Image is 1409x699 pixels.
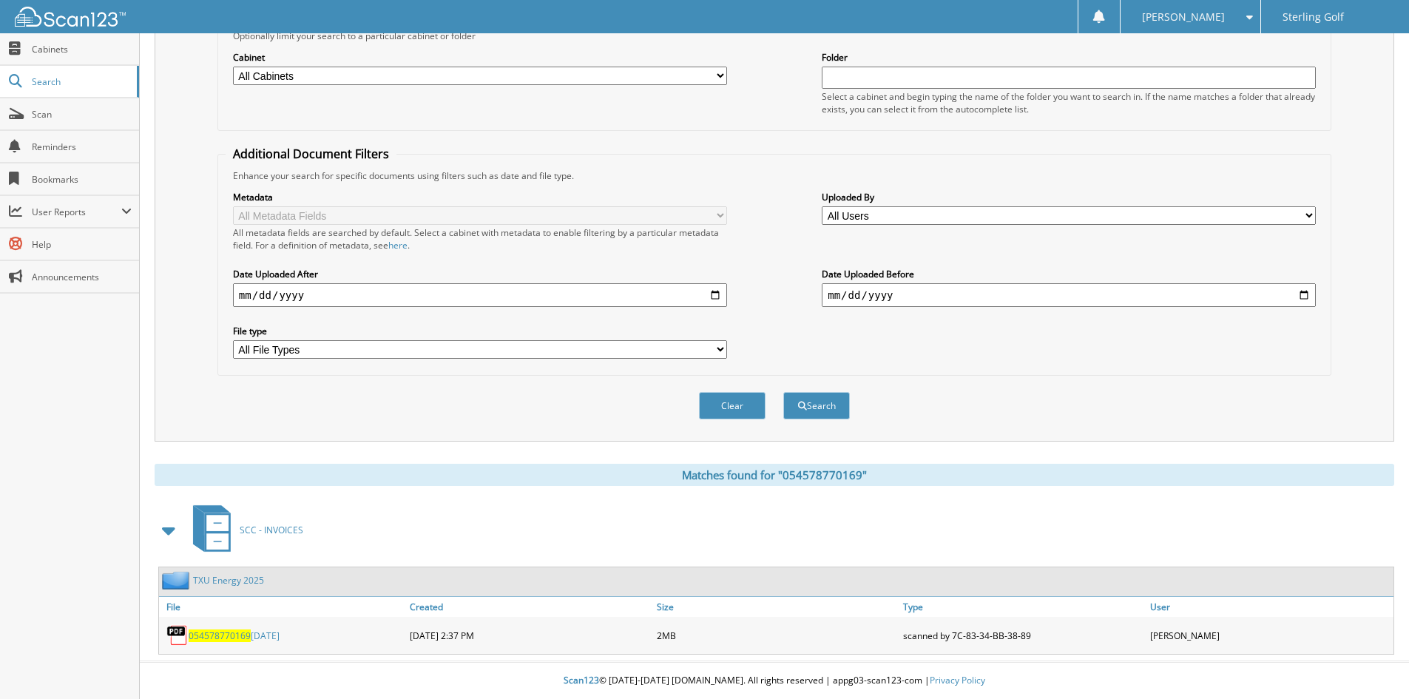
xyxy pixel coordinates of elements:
a: Created [406,597,653,617]
a: Privacy Policy [930,674,985,686]
a: Size [653,597,900,617]
div: © [DATE]-[DATE] [DOMAIN_NAME]. All rights reserved | appg03-scan123-com | [140,663,1409,699]
span: Cabinets [32,43,132,55]
span: 054578770169 [189,629,251,642]
a: TXU Energy 2025 [193,574,264,587]
span: Help [32,238,132,251]
a: 054578770169[DATE] [189,629,280,642]
a: File [159,597,406,617]
span: Bookmarks [32,173,132,186]
img: folder2.png [162,571,193,590]
span: Search [32,75,129,88]
div: 2MB [653,621,900,650]
div: Select a cabinet and begin typing the name of the folder you want to search in. If the name match... [822,90,1316,115]
label: Uploaded By [822,191,1316,203]
button: Clear [699,392,766,419]
input: end [822,283,1316,307]
button: Search [783,392,850,419]
a: User [1146,597,1393,617]
span: Scan123 [564,674,599,686]
div: [PERSON_NAME] [1146,621,1393,650]
span: SCC - INVOICES [240,524,303,536]
img: PDF.png [166,624,189,646]
span: Announcements [32,271,132,283]
div: Matches found for "054578770169" [155,464,1394,486]
div: scanned by 7C-83-34-BB-38-89 [899,621,1146,650]
iframe: Chat Widget [1335,628,1409,699]
img: scan123-logo-white.svg [15,7,126,27]
span: Reminders [32,141,132,153]
div: Enhance your search for specific documents using filters such as date and file type. [226,169,1323,182]
a: SCC - INVOICES [184,501,303,559]
a: Type [899,597,1146,617]
span: [PERSON_NAME] [1142,13,1225,21]
label: Folder [822,51,1316,64]
a: here [388,239,408,251]
div: [DATE] 2:37 PM [406,621,653,650]
label: Date Uploaded Before [822,268,1316,280]
span: Sterling Golf [1283,13,1344,21]
label: Metadata [233,191,727,203]
div: Optionally limit your search to a particular cabinet or folder [226,30,1323,42]
label: Date Uploaded After [233,268,727,280]
input: start [233,283,727,307]
label: Cabinet [233,51,727,64]
span: User Reports [32,206,121,218]
label: File type [233,325,727,337]
legend: Additional Document Filters [226,146,396,162]
div: All metadata fields are searched by default. Select a cabinet with metadata to enable filtering b... [233,226,727,251]
span: Scan [32,108,132,121]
